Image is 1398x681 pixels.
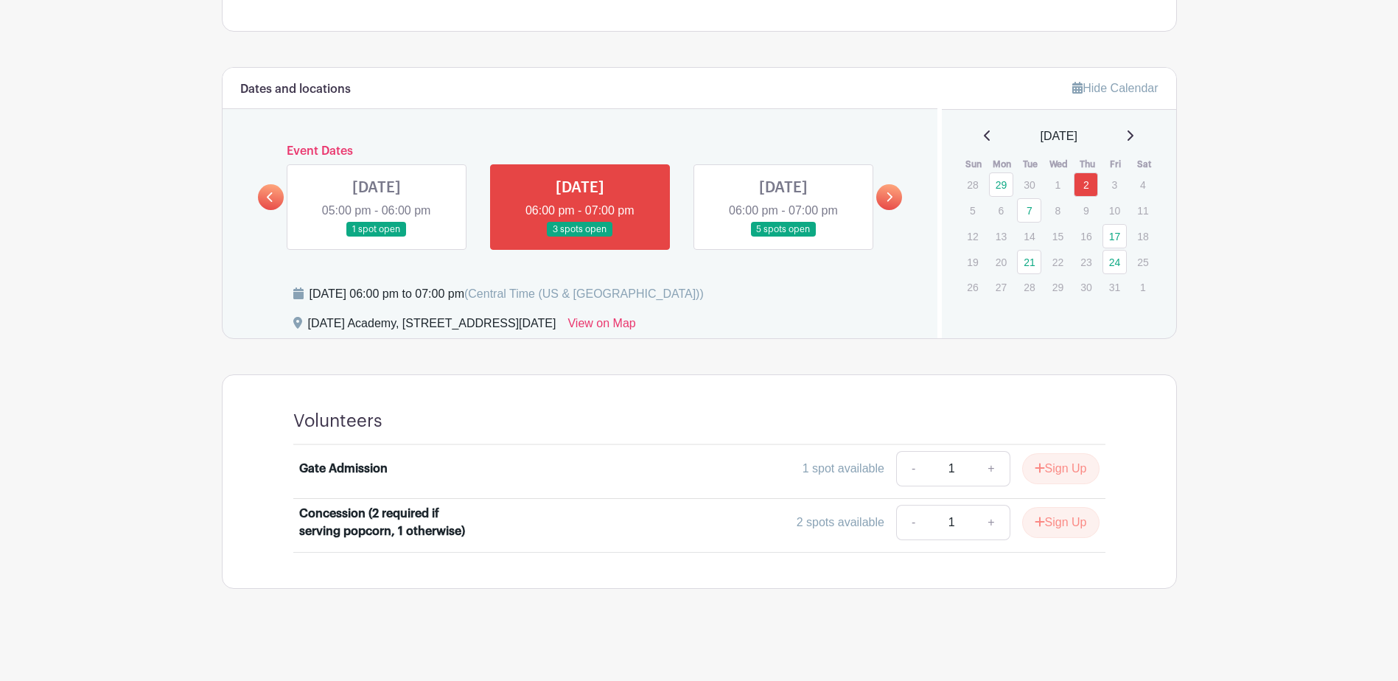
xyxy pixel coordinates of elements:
[1130,157,1158,172] th: Sat
[1074,225,1098,248] p: 16
[960,276,985,298] p: 26
[1072,82,1158,94] a: Hide Calendar
[1046,225,1070,248] p: 15
[1017,225,1041,248] p: 14
[973,451,1010,486] a: +
[1045,157,1074,172] th: Wed
[464,287,704,300] span: (Central Time (US & [GEOGRAPHIC_DATA]))
[1016,157,1045,172] th: Tue
[1046,276,1070,298] p: 29
[1074,276,1098,298] p: 30
[1017,276,1041,298] p: 28
[1022,507,1100,538] button: Sign Up
[1022,453,1100,484] button: Sign Up
[803,460,884,478] div: 1 spot available
[1041,128,1077,145] span: [DATE]
[1102,173,1127,196] p: 3
[960,157,988,172] th: Sun
[896,451,930,486] a: -
[1017,250,1041,274] a: 21
[1017,173,1041,196] p: 30
[1102,276,1127,298] p: 31
[1074,199,1098,222] p: 9
[960,199,985,222] p: 5
[1017,198,1041,223] a: 7
[1102,224,1127,248] a: 17
[960,225,985,248] p: 12
[1046,173,1070,196] p: 1
[1130,225,1155,248] p: 18
[308,315,556,338] div: [DATE] Academy, [STREET_ADDRESS][DATE]
[1074,251,1098,273] p: 23
[1074,172,1098,197] a: 2
[960,251,985,273] p: 19
[1130,173,1155,196] p: 4
[299,505,482,540] div: Concession (2 required if serving popcorn, 1 otherwise)
[567,315,635,338] a: View on Map
[1102,157,1130,172] th: Fri
[1130,276,1155,298] p: 1
[240,83,351,97] h6: Dates and locations
[1046,199,1070,222] p: 8
[989,199,1013,222] p: 6
[989,225,1013,248] p: 13
[293,411,382,432] h4: Volunteers
[299,460,388,478] div: Gate Admission
[1102,199,1127,222] p: 10
[1073,157,1102,172] th: Thu
[1102,250,1127,274] a: 24
[1046,251,1070,273] p: 22
[989,276,1013,298] p: 27
[797,514,884,531] div: 2 spots available
[989,251,1013,273] p: 20
[284,144,877,158] h6: Event Dates
[896,505,930,540] a: -
[988,157,1017,172] th: Mon
[1130,199,1155,222] p: 11
[973,505,1010,540] a: +
[1130,251,1155,273] p: 25
[960,173,985,196] p: 28
[310,285,704,303] div: [DATE] 06:00 pm to 07:00 pm
[989,172,1013,197] a: 29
